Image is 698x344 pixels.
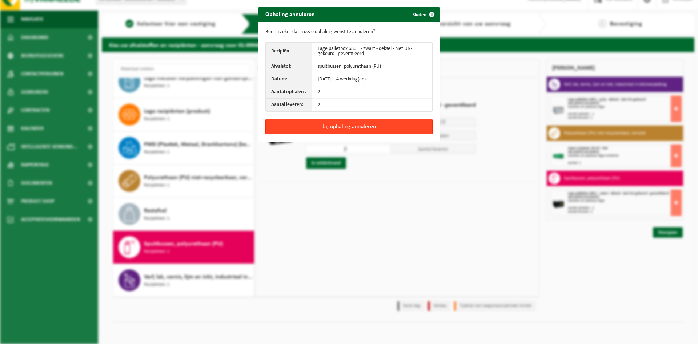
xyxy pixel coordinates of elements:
th: Aantal ophalen : [266,86,312,99]
button: Sluiten [407,7,439,22]
h2: Ophaling annuleren [258,7,322,21]
th: Datum: [266,73,312,86]
td: 2 [312,86,432,99]
td: [DATE] + 4 werkdag(en) [312,73,432,86]
th: Aantal leveren: [266,99,312,111]
td: Lage palletbox 680 L - zwart - deksel - niet UN-gekeurd - geventileerd [312,43,432,60]
td: spuitbussen, polyurethaan (PU) [312,60,432,73]
td: 2 [312,99,432,111]
th: Recipiënt: [266,43,312,60]
th: Afvalstof: [266,60,312,73]
button: Ja, ophaling annuleren [265,119,433,134]
p: Bent u zeker dat u deze ophaling wenst te annuleren?: [265,29,433,35]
